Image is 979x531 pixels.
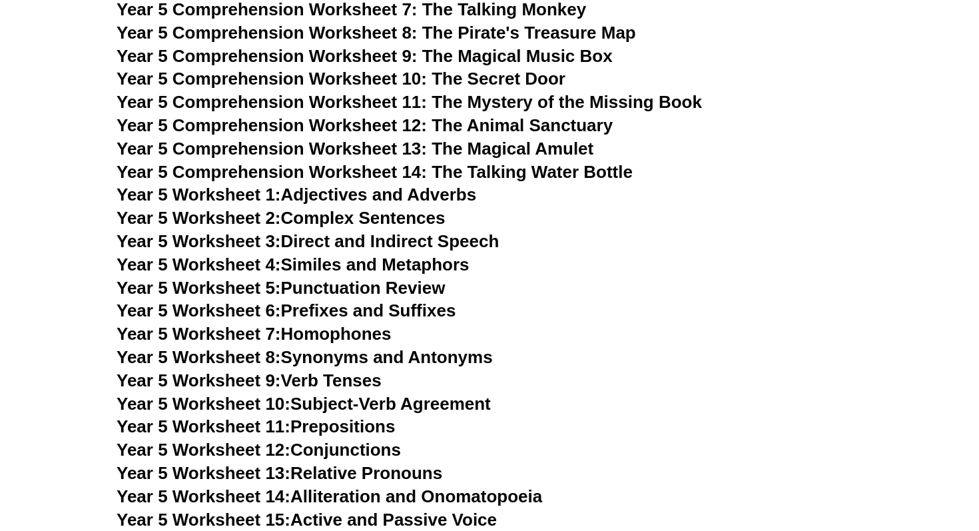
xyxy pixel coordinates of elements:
a: Year 5 Worksheet 15:Active and Passive Voice [117,510,497,530]
span: Year 5 Worksheet 7: [117,324,281,344]
a: Year 5 Worksheet 4:Similes and Metaphors [117,255,470,274]
span: Year 5 Worksheet 9: [117,370,281,390]
span: Year 5 Worksheet 6: [117,300,281,320]
a: Year 5 Comprehension Worksheet 11: The Mystery of the Missing Book [117,92,702,112]
a: Year 5 Comprehension Worksheet 9: The Magical Music Box [117,46,613,66]
span: Year 5 Worksheet 3: [117,231,281,251]
a: Year 5 Comprehension Worksheet 12: The Animal Sanctuary [117,115,613,135]
span: Year 5 Worksheet 1: [117,185,281,205]
a: Year 5 Comprehension Worksheet 8: The Pirate's Treasure Map [117,23,636,43]
span: Year 5 Worksheet 11: [117,416,290,436]
a: Year 5 Worksheet 5:Punctuation Review [117,278,445,298]
span: Year 5 Worksheet 14: [117,486,290,506]
a: Year 5 Worksheet 3:Direct and Indirect Speech [117,231,499,251]
a: Year 5 Worksheet 10:Subject-Verb Agreement [117,394,491,414]
span: Year 5 Worksheet 5: [117,278,281,298]
span: Year 5 Worksheet 13: [117,463,290,483]
iframe: Chat Widget [751,380,979,531]
a: Year 5 Comprehension Worksheet 14: The Talking Water Bottle [117,162,633,182]
span: Year 5 Worksheet 12: [117,440,290,460]
a: Year 5 Worksheet 7:Homophones [117,324,392,344]
a: Year 5 Worksheet 11:Prepositions [117,416,395,436]
a: Year 5 Worksheet 6:Prefixes and Suffixes [117,300,456,320]
a: Year 5 Worksheet 8:Synonyms and Antonyms [117,347,493,367]
span: Year 5 Worksheet 10: [117,394,290,414]
a: Year 5 Worksheet 14:Alliteration and Onomatopoeia [117,486,542,506]
a: Year 5 Comprehension Worksheet 13: The Magical Amulet [117,139,593,159]
a: Year 5 Worksheet 13:Relative Pronouns [117,463,442,483]
span: Year 5 Worksheet 4: [117,255,281,274]
a: Year 5 Worksheet 2:Complex Sentences [117,208,445,228]
span: Year 5 Worksheet 8: [117,347,281,367]
a: Year 5 Worksheet 9:Verb Tenses [117,370,382,390]
a: Year 5 Comprehension Worksheet 10: The Secret Door [117,69,565,89]
span: Year 5 Worksheet 15: [117,510,290,530]
a: Year 5 Worksheet 1:Adjectives and Adverbs [117,185,476,205]
a: Year 5 Worksheet 12:Conjunctions [117,440,401,460]
span: Year 5 Worksheet 2: [117,208,281,228]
